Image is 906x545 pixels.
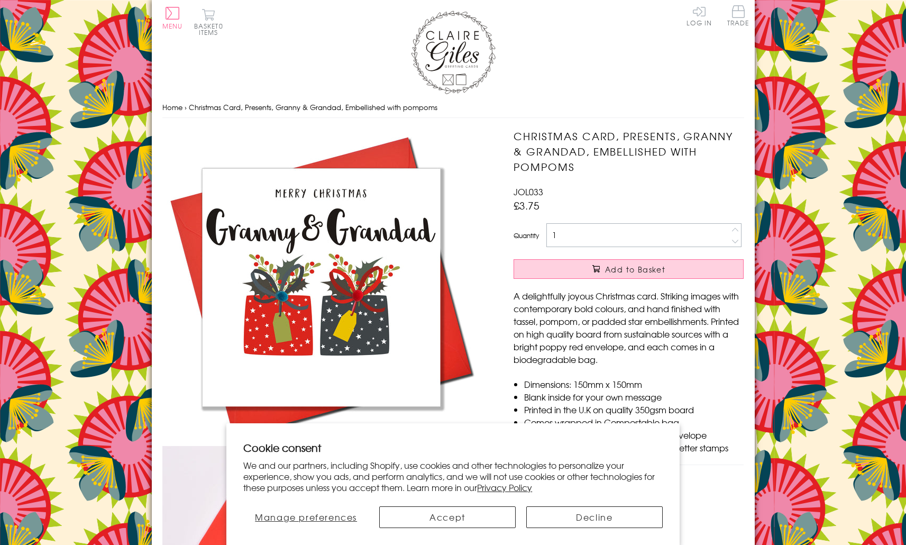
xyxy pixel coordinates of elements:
[162,129,480,446] img: Christmas Card, Presents, Granny & Grandad, Embellished with pompoms
[727,5,749,26] span: Trade
[411,11,496,94] img: Claire Giles Greetings Cards
[524,390,744,403] li: Blank inside for your own message
[185,102,187,112] span: ›
[514,259,744,279] button: Add to Basket
[162,7,183,29] button: Menu
[524,403,744,416] li: Printed in the U.K on quality 350gsm board
[255,511,357,523] span: Manage preferences
[514,289,744,366] p: A delightfully joyous Christmas card. Striking images with contemporary bold colours, and hand fi...
[524,378,744,390] li: Dimensions: 150mm x 150mm
[514,185,543,198] span: JOL033
[687,5,712,26] a: Log In
[514,129,744,174] h1: Christmas Card, Presents, Granny & Grandad, Embellished with pompoms
[379,506,516,528] button: Accept
[162,97,744,119] nav: breadcrumbs
[162,21,183,31] span: Menu
[243,506,369,528] button: Manage preferences
[727,5,749,28] a: Trade
[243,460,663,493] p: We and our partners, including Shopify, use cookies and other technologies to personalize your ex...
[526,506,663,528] button: Decline
[243,440,663,455] h2: Cookie consent
[162,102,182,112] a: Home
[189,102,437,112] span: Christmas Card, Presents, Granny & Grandad, Embellished with pompoms
[199,21,223,37] span: 0 items
[194,8,223,35] button: Basket0 items
[605,264,665,275] span: Add to Basket
[477,481,532,494] a: Privacy Policy
[514,231,539,240] label: Quantity
[524,416,744,429] li: Comes wrapped in Compostable bag
[514,198,539,213] span: £3.75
